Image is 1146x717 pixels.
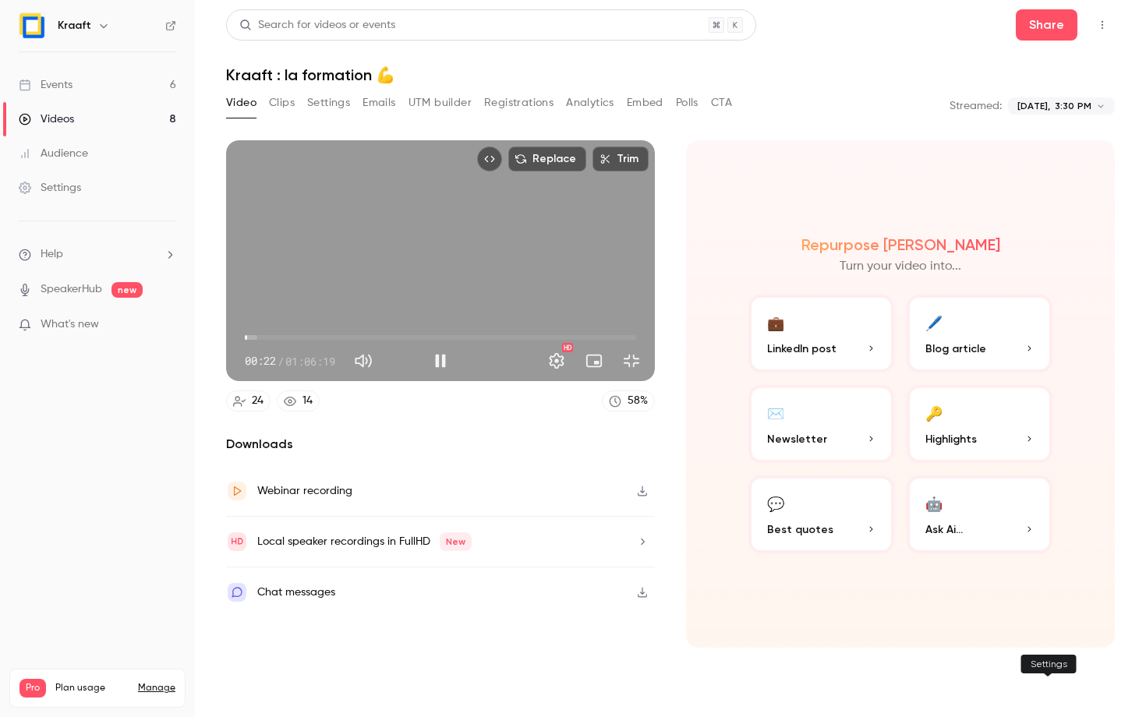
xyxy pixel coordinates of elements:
[767,431,827,447] span: Newsletter
[676,90,699,115] button: Polls
[257,583,335,602] div: Chat messages
[477,147,502,171] button: Embed video
[269,90,295,115] button: Clips
[925,401,943,425] div: 🔑
[925,341,986,357] span: Blog article
[41,316,99,333] span: What's new
[627,90,663,115] button: Embed
[157,318,176,332] iframe: Noticeable Trigger
[541,345,572,376] button: Settings
[950,98,1002,114] p: Streamed:
[239,17,395,34] div: Search for videos or events
[41,246,63,263] span: Help
[628,393,648,409] div: 58 %
[1055,99,1091,113] span: 3:30 PM
[226,65,1115,84] h1: Kraaft : la formation 💪
[226,435,655,454] h2: Downloads
[1021,655,1077,673] div: Settings
[257,482,352,500] div: Webinar recording
[925,521,963,538] span: Ask Ai...
[748,295,894,373] button: 💼LinkedIn post
[1017,99,1050,113] span: [DATE],
[767,521,833,538] span: Best quotes
[1016,9,1077,41] button: Share
[252,393,264,409] div: 24
[907,475,1052,553] button: 🤖Ask Ai...
[484,90,554,115] button: Registrations
[19,180,81,196] div: Settings
[907,295,1052,373] button: 🖊️Blog article
[138,682,175,694] a: Manage
[348,345,379,376] button: Mute
[602,390,655,411] a: 58%
[767,491,784,515] div: 💬
[925,310,943,334] div: 🖊️
[767,341,837,357] span: LinkedIn post
[257,532,472,551] div: Local speaker recordings in FullHD
[748,475,894,553] button: 💬Best quotes
[19,111,74,127] div: Videos
[409,90,472,115] button: UTM builder
[425,345,456,376] button: Pause
[19,246,176,263] li: help-dropdown-opener
[19,146,88,161] div: Audience
[55,682,129,694] span: Plan usage
[19,13,44,38] img: Kraaft
[616,345,647,376] button: Exit full screen
[907,385,1052,463] button: 🔑Highlights
[767,401,784,425] div: ✉️
[41,281,102,298] a: SpeakerHub
[245,353,276,369] span: 00:22
[767,310,784,334] div: 💼
[307,90,350,115] button: Settings
[508,147,586,171] button: Replace
[711,90,732,115] button: CTA
[226,90,256,115] button: Video
[566,90,614,115] button: Analytics
[19,679,46,698] span: Pro
[245,353,335,369] div: 00:22
[285,353,335,369] span: 01:06:19
[302,393,313,409] div: 14
[1090,12,1115,37] button: Top Bar Actions
[277,390,320,411] a: 14
[278,353,284,369] span: /
[58,18,91,34] h6: Kraaft
[578,345,610,376] button: Turn on miniplayer
[226,390,271,411] a: 24
[801,235,1000,254] h2: Repurpose [PERSON_NAME]
[440,532,472,551] span: New
[925,431,977,447] span: Highlights
[592,147,649,171] button: Trim
[363,90,395,115] button: Emails
[562,343,573,352] div: HD
[748,385,894,463] button: ✉️Newsletter
[111,282,143,298] span: new
[840,257,961,276] p: Turn your video into...
[925,491,943,515] div: 🤖
[19,77,73,93] div: Events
